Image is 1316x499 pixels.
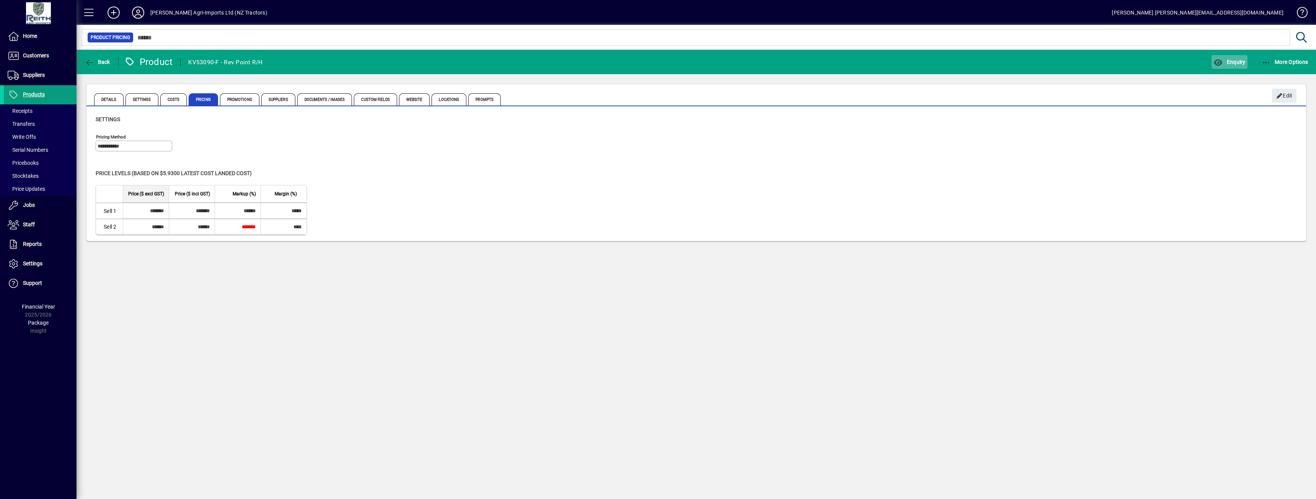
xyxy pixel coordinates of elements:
[96,219,123,234] td: Sell 2
[4,254,77,273] a: Settings
[432,93,466,106] span: Locations
[96,116,120,122] span: Settings
[23,241,42,247] span: Reports
[189,93,218,106] span: Pricing
[23,33,37,39] span: Home
[1262,59,1308,65] span: More Options
[91,34,130,41] span: Product Pricing
[8,173,39,179] span: Stocktakes
[297,93,352,106] span: Documents / Images
[23,52,49,59] span: Customers
[8,121,35,127] span: Transfers
[23,221,35,228] span: Staff
[23,72,45,78] span: Suppliers
[23,260,42,267] span: Settings
[160,93,187,106] span: Costs
[28,320,49,326] span: Package
[4,66,77,85] a: Suppliers
[8,134,36,140] span: Write Offs
[101,6,126,20] button: Add
[83,55,112,69] button: Back
[4,196,77,215] a: Jobs
[4,274,77,293] a: Support
[125,93,158,106] span: Settings
[4,27,77,46] a: Home
[96,203,123,219] td: Sell 1
[23,91,45,98] span: Products
[1291,2,1306,26] a: Knowledge Base
[399,93,430,106] span: Website
[1276,89,1293,102] span: Edit
[8,108,33,114] span: Receipts
[126,6,150,20] button: Profile
[261,93,295,106] span: Suppliers
[150,7,267,19] div: [PERSON_NAME] Agri-Imports Ltd (NZ Tractors)
[4,117,77,130] a: Transfers
[85,59,110,65] span: Back
[96,170,252,176] span: Price levels (based on $5.9300 Latest cost landed cost)
[124,56,173,68] div: Product
[4,235,77,254] a: Reports
[1212,55,1247,69] button: Enquiry
[1272,89,1296,102] button: Edit
[8,147,48,153] span: Serial Numbers
[4,169,77,182] a: Stocktakes
[22,304,55,310] span: Financial Year
[175,190,210,198] span: Price ($ incl GST)
[1213,59,1245,65] span: Enquiry
[1260,55,1310,69] button: More Options
[23,280,42,286] span: Support
[4,156,77,169] a: Pricebooks
[23,202,35,208] span: Jobs
[4,215,77,234] a: Staff
[4,143,77,156] a: Serial Numbers
[188,56,262,68] div: KV53090-F - Rev Point R/H
[4,46,77,65] a: Customers
[94,93,124,106] span: Details
[4,182,77,195] a: Price Updates
[220,93,259,106] span: Promotions
[77,55,119,69] app-page-header-button: Back
[275,190,297,198] span: Margin (%)
[354,93,397,106] span: Custom Fields
[4,104,77,117] a: Receipts
[468,93,501,106] span: Prompts
[4,130,77,143] a: Write Offs
[96,134,126,140] mat-label: Pricing method
[1112,7,1283,19] div: [PERSON_NAME] [PERSON_NAME][EMAIL_ADDRESS][DOMAIN_NAME]
[8,186,45,192] span: Price Updates
[128,190,164,198] span: Price ($ excl GST)
[8,160,39,166] span: Pricebooks
[233,190,256,198] span: Markup (%)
